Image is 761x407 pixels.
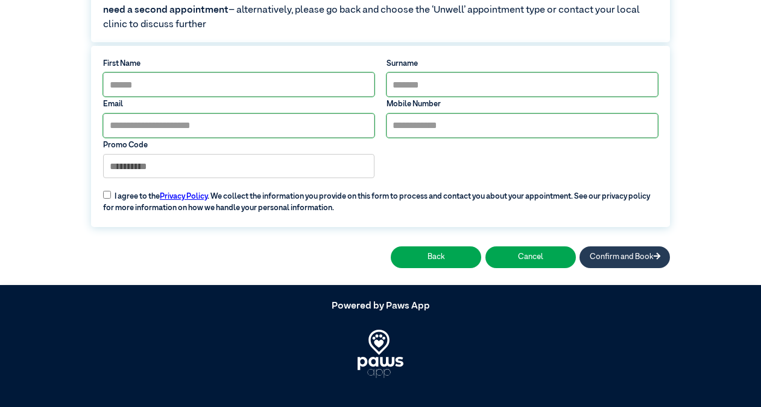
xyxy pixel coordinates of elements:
a: Privacy Policy [160,193,207,200]
label: Mobile Number [387,98,658,110]
input: I agree to thePrivacy Policy. We collect the information you provide on this form to process and ... [103,191,111,199]
label: First Name [103,58,374,69]
img: PawsApp [358,330,404,378]
label: Surname [387,58,658,69]
button: Cancel [485,246,576,268]
label: I agree to the . We collect the information you provide on this form to process and contact you a... [97,183,663,214]
label: Email [103,98,374,110]
button: Back [391,246,481,268]
button: Confirm and Book [579,246,670,268]
label: Promo Code [103,139,374,151]
h5: Powered by Paws App [91,301,670,312]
